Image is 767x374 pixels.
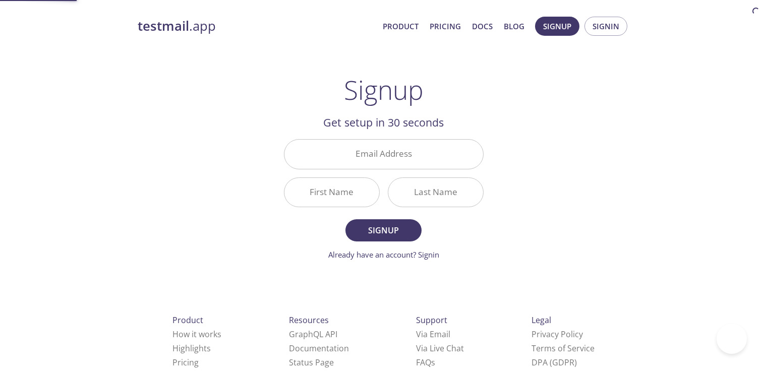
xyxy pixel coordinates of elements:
a: Via Live Chat [416,343,464,354]
button: Signin [584,17,627,36]
span: Signup [543,20,571,33]
a: Highlights [172,343,211,354]
a: Blog [504,20,524,33]
a: GraphQL API [289,329,337,340]
span: Signin [593,20,619,33]
a: Documentation [289,343,349,354]
strong: testmail [138,17,189,35]
a: FAQ [416,357,435,368]
a: Product [383,20,419,33]
a: Status Page [289,357,334,368]
a: Terms of Service [532,343,595,354]
a: Already have an account? Signin [328,250,439,260]
span: Signup [357,223,410,237]
a: How it works [172,329,221,340]
a: Via Email [416,329,450,340]
a: DPA (GDPR) [532,357,577,368]
button: Signup [345,219,421,241]
span: s [431,357,435,368]
h1: Signup [344,75,424,105]
a: Pricing [430,20,461,33]
a: testmail.app [138,18,375,35]
span: Support [416,315,447,326]
span: Legal [532,315,551,326]
button: Signup [535,17,579,36]
span: Resources [289,315,329,326]
a: Privacy Policy [532,329,583,340]
a: Pricing [172,357,199,368]
a: Docs [472,20,493,33]
iframe: Help Scout Beacon - Open [717,324,747,354]
h2: Get setup in 30 seconds [284,114,484,131]
span: Product [172,315,203,326]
